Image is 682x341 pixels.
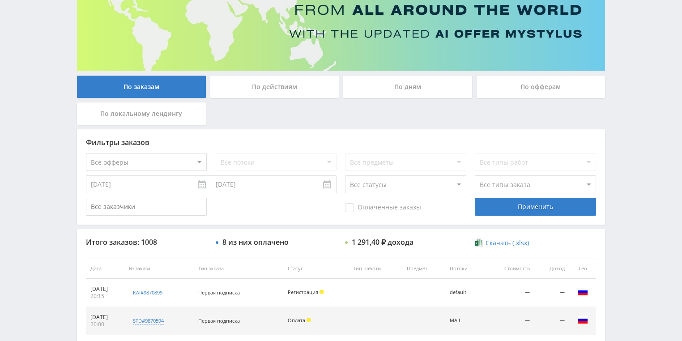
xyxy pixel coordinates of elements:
[569,259,596,279] th: Гео
[534,259,569,279] th: Доход
[534,279,569,307] td: —
[475,198,596,216] div: Применить
[133,289,162,296] div: kai#9870899
[198,289,240,296] span: Первая подписка
[90,321,120,328] div: 20:00
[288,317,305,324] span: Оплата
[343,76,472,98] div: По дням
[133,317,164,324] div: std#9870594
[77,102,206,125] div: По локальному лендингу
[124,259,194,279] th: № заказа
[194,259,283,279] th: Тип заказа
[402,259,445,279] th: Предмет
[445,259,484,279] th: Потоки
[345,203,421,212] span: Оплаченные заказы
[90,314,120,321] div: [DATE]
[320,290,324,294] span: Холд
[90,286,120,293] div: [DATE]
[450,318,480,324] div: MAIL
[577,315,588,325] img: rus.png
[352,238,413,246] div: 1 291,40 ₽ дохода
[484,259,534,279] th: Стоимость
[86,138,596,146] div: Фильтры заказов
[577,286,588,297] img: rus.png
[484,307,534,335] td: —
[210,76,339,98] div: По действиям
[198,317,240,324] span: Первая подписка
[90,293,120,300] div: 20:15
[534,307,569,335] td: —
[86,198,207,216] input: Все заказчики
[86,238,207,246] div: Итого заказов: 1008
[307,318,311,322] span: Холд
[477,76,605,98] div: По офферам
[349,259,402,279] th: Тип работы
[484,279,534,307] td: —
[222,238,289,246] div: 8 из них оплачено
[77,76,206,98] div: По заказам
[283,259,349,279] th: Статус
[86,259,124,279] th: Дата
[450,290,480,295] div: default
[475,238,482,247] img: xlsx
[475,239,529,247] a: Скачать (.xlsx)
[288,289,318,295] span: Регистрация
[486,239,529,247] span: Скачать (.xlsx)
